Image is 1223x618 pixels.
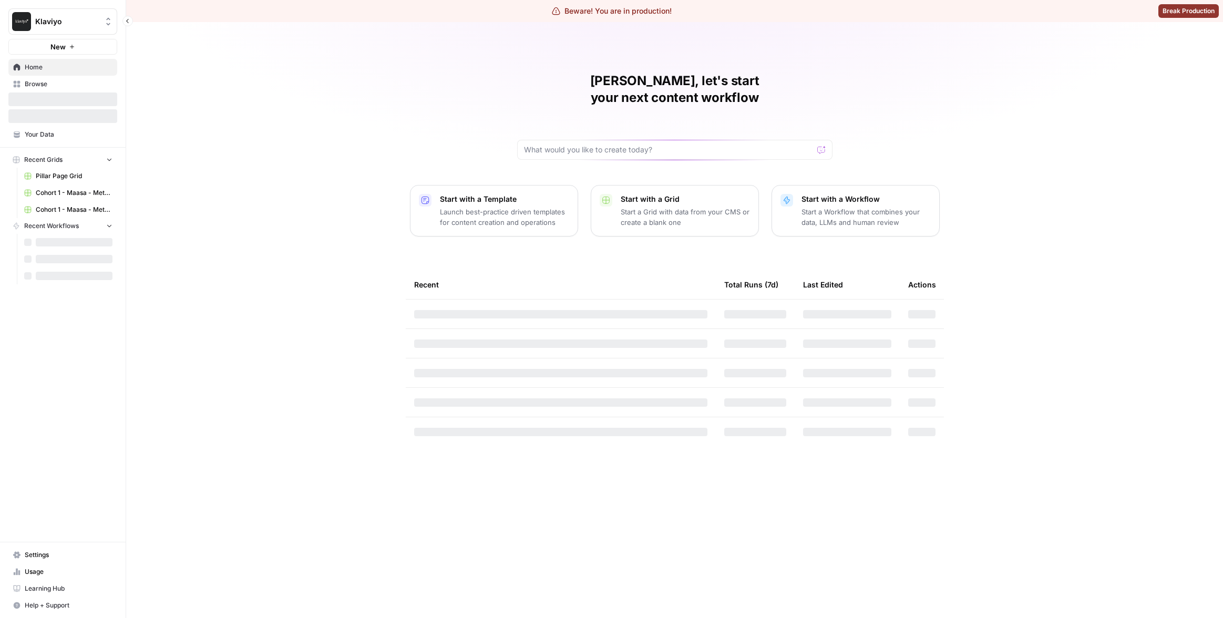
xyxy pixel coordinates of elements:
a: Browse [8,76,117,92]
button: Start with a TemplateLaunch best-practice driven templates for content creation and operations [410,185,578,236]
button: Start with a GridStart a Grid with data from your CMS or create a blank one [591,185,759,236]
span: New [50,42,66,52]
a: Your Data [8,126,117,143]
a: Learning Hub [8,580,117,597]
div: Beware! You are in production! [552,6,672,16]
span: Usage [25,567,112,576]
div: Total Runs (7d) [724,270,778,299]
span: Home [25,63,112,72]
h1: [PERSON_NAME], let's start your next content workflow [517,73,833,106]
button: Workspace: Klaviyo [8,8,117,35]
span: Recent Workflows [24,221,79,231]
p: Start a Workflow that combines your data, LLMs and human review [801,207,931,228]
a: Home [8,59,117,76]
input: What would you like to create today? [524,145,813,155]
a: Settings [8,547,117,563]
button: Start with a WorkflowStart a Workflow that combines your data, LLMs and human review [772,185,940,236]
a: Pillar Page Grid [19,168,117,184]
span: Cohort 1 - Maasa - Metadescription for blog Grid (1) [36,188,112,198]
span: Klaviyo [35,16,99,27]
button: Help + Support [8,597,117,614]
span: Your Data [25,130,112,139]
p: Start a Grid with data from your CMS or create a blank one [621,207,750,228]
p: Start with a Workflow [801,194,931,204]
span: Help + Support [25,601,112,610]
div: Recent [414,270,707,299]
span: Recent Grids [24,155,63,164]
span: Learning Hub [25,584,112,593]
a: Usage [8,563,117,580]
span: Cohort 1 - Maasa - Metadescription for blog Grid [36,205,112,214]
p: Start with a Template [440,194,569,204]
span: Break Production [1163,6,1215,16]
p: Start with a Grid [621,194,750,204]
button: Break Production [1158,4,1219,18]
span: Settings [25,550,112,560]
a: Cohort 1 - Maasa - Metadescription for blog Grid [19,201,117,218]
a: Cohort 1 - Maasa - Metadescription for blog Grid (1) [19,184,117,201]
img: Klaviyo Logo [12,12,31,31]
button: New [8,39,117,55]
span: Pillar Page Grid [36,171,112,181]
div: Actions [908,270,936,299]
button: Recent Workflows [8,218,117,234]
button: Recent Grids [8,152,117,168]
p: Launch best-practice driven templates for content creation and operations [440,207,569,228]
div: Last Edited [803,270,843,299]
span: Browse [25,79,112,89]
